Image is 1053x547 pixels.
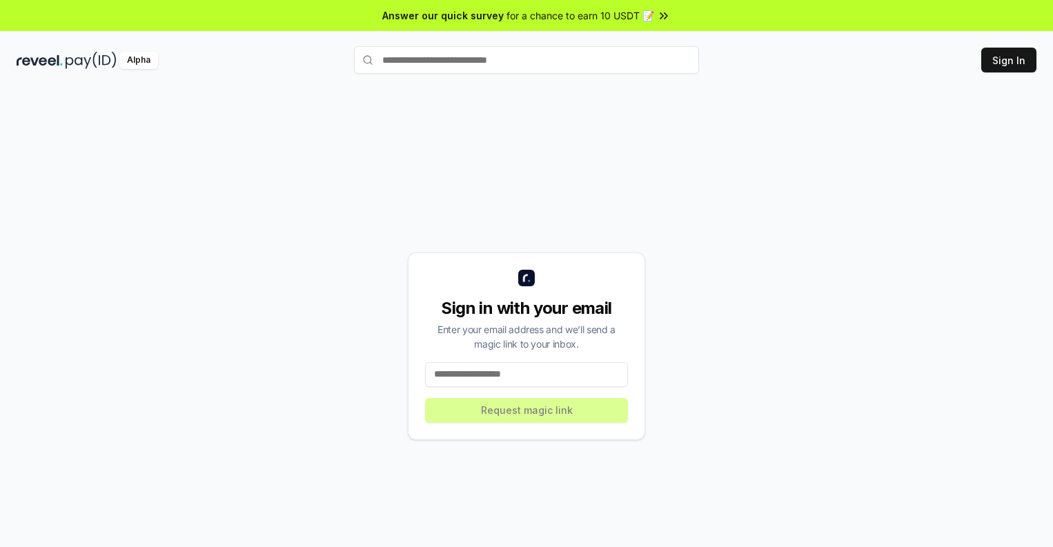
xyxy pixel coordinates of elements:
[981,48,1036,72] button: Sign In
[518,270,535,286] img: logo_small
[66,52,117,69] img: pay_id
[506,8,654,23] span: for a chance to earn 10 USDT 📝
[382,8,504,23] span: Answer our quick survey
[119,52,158,69] div: Alpha
[425,297,628,319] div: Sign in with your email
[425,322,628,351] div: Enter your email address and we’ll send a magic link to your inbox.
[17,52,63,69] img: reveel_dark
